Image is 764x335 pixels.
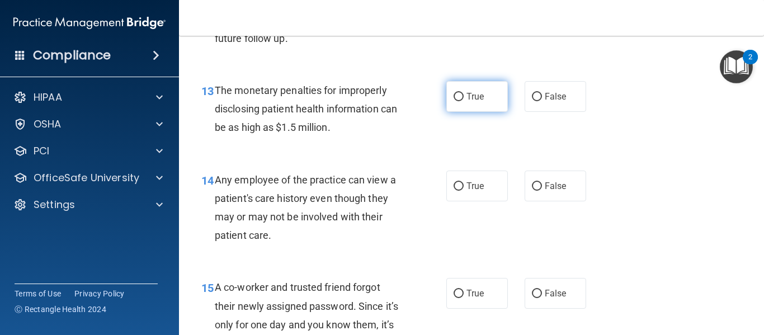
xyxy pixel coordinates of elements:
h4: Compliance [33,48,111,63]
a: Settings [13,198,163,211]
a: OSHA [13,117,163,131]
span: Ⓒ Rectangle Health 2024 [15,304,106,315]
div: 2 [748,57,752,72]
span: True [466,91,484,102]
span: False [545,91,567,102]
a: HIPAA [13,91,163,104]
input: False [532,290,542,298]
img: PMB logo [13,12,166,34]
a: Terms of Use [15,288,61,299]
p: OSHA [34,117,62,131]
span: True [466,181,484,191]
span: 15 [201,281,214,295]
input: False [532,93,542,101]
input: True [454,290,464,298]
span: False [545,288,567,299]
p: PCI [34,144,49,158]
p: Settings [34,198,75,211]
span: True [466,288,484,299]
button: Open Resource Center, 2 new notifications [720,50,753,83]
span: Any employee of the practice can view a patient's care history even though they may or may not be... [215,174,396,242]
input: True [454,182,464,191]
p: HIPAA [34,91,62,104]
a: PCI [13,144,163,158]
input: False [532,182,542,191]
a: Privacy Policy [74,288,125,299]
span: 14 [201,174,214,187]
p: OfficeSafe University [34,171,139,185]
span: The monetary penalties for improperly disclosing patient health information can be as high as $1.... [215,84,397,133]
a: OfficeSafe University [13,171,163,185]
span: False [545,181,567,191]
input: True [454,93,464,101]
span: 13 [201,84,214,98]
